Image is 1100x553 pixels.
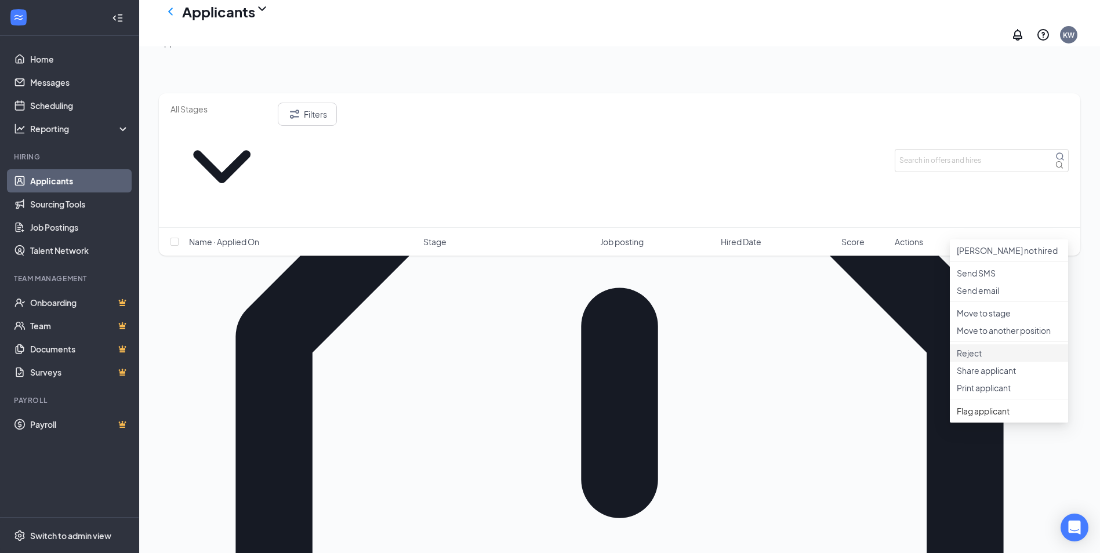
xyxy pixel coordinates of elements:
span: Score [841,236,865,248]
a: Talent Network [30,239,129,262]
a: Messages [30,71,129,94]
div: Open Intercom Messenger [1061,514,1088,541]
svg: Collapse [112,12,124,24]
svg: Filter [288,107,302,121]
a: PayrollCrown [30,413,129,436]
h1: Applicants [182,2,255,21]
svg: QuestionInfo [1036,28,1050,42]
a: Scheduling [30,94,129,117]
a: Applicants [30,169,129,192]
div: Payroll [14,395,127,405]
a: DocumentsCrown [30,337,129,361]
a: Home [30,48,129,71]
a: TeamCrown [30,314,129,337]
span: Name · Applied On [189,236,259,248]
svg: ChevronDown [255,2,269,16]
svg: ChevronDown [170,115,273,218]
svg: MagnifyingGlass [1055,152,1065,161]
span: Hired Date [721,236,761,248]
svg: Analysis [14,123,26,134]
div: Hiring [14,152,127,162]
input: Search in offers and hires [895,149,1069,172]
span: Job posting [600,236,644,248]
svg: ChevronLeft [164,5,177,19]
svg: Settings [14,530,26,541]
div: Reporting [30,123,130,134]
span: Actions [895,236,923,248]
div: Team Management [14,274,127,283]
span: Stage [423,236,446,248]
input: All Stages [170,103,273,115]
button: Filter Filters [278,103,337,126]
a: SurveysCrown [30,361,129,384]
a: OnboardingCrown [30,291,129,314]
a: Sourcing Tools [30,192,129,216]
a: Job Postings [30,216,129,239]
div: Switch to admin view [30,530,111,541]
svg: Notifications [1011,28,1025,42]
svg: WorkstreamLogo [13,12,24,23]
div: KW [1063,30,1074,40]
